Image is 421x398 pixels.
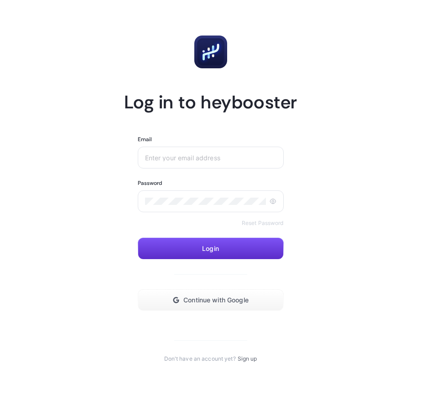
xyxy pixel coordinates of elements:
span: Login [202,245,219,252]
input: Enter your email address [145,154,276,161]
span: Continue with Google [183,296,249,304]
label: Email [138,136,152,143]
button: Continue with Google [138,289,284,311]
button: Login [138,238,284,260]
span: Don't have an account yet? [164,355,236,362]
h1: Log in to heybooster [124,90,297,114]
a: Reset Password [242,219,284,227]
a: Sign up [238,355,257,362]
label: Password [138,179,162,187]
